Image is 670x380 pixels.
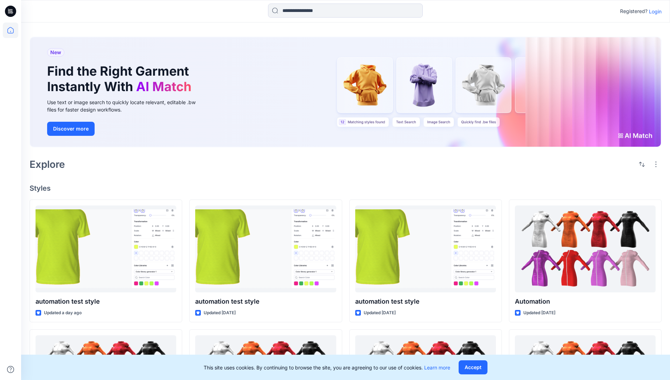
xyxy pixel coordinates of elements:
[30,184,662,192] h4: Styles
[204,364,450,371] p: This site uses cookies. By continuing to browse the site, you are agreeing to our use of cookies.
[355,205,496,292] a: automation test style
[36,297,176,306] p: automation test style
[47,99,205,113] div: Use text or image search to quickly locate relevant, editable .bw files for faster design workflows.
[364,309,396,317] p: Updated [DATE]
[515,205,656,292] a: Automation
[459,360,487,374] button: Accept
[195,297,336,306] p: automation test style
[50,48,61,57] span: New
[136,79,191,94] span: AI Match
[649,8,662,15] p: Login
[47,64,195,94] h1: Find the Right Garment Instantly With
[523,309,555,317] p: Updated [DATE]
[30,159,65,170] h2: Explore
[47,122,95,136] button: Discover more
[515,297,656,306] p: Automation
[204,309,236,317] p: Updated [DATE]
[355,297,496,306] p: automation test style
[44,309,82,317] p: Updated a day ago
[424,365,450,370] a: Learn more
[36,205,176,292] a: automation test style
[620,7,647,15] p: Registered?
[195,205,336,292] a: automation test style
